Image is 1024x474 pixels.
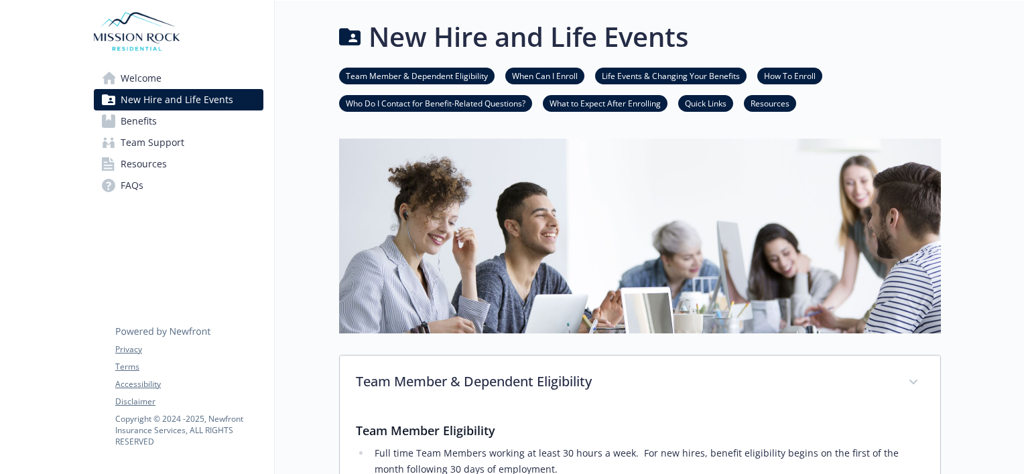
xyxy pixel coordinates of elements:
[678,96,733,109] a: Quick Links
[339,139,941,333] img: new hire page banner
[94,110,263,132] a: Benefits
[339,96,532,109] a: Who Do I Contact for Benefit-Related Questions?
[94,175,263,196] a: FAQs
[94,153,263,175] a: Resources
[595,69,747,82] a: Life Events & Changing Your Benefits
[340,355,940,410] div: Team Member & Dependent Eligibility
[115,361,263,373] a: Terms
[121,89,233,110] span: New Hire and Life Events
[121,175,143,196] span: FAQs
[121,68,162,89] span: Welcome
[369,17,688,57] h1: New Hire and Life Events
[121,153,167,175] span: Resources
[744,96,796,109] a: Resources
[121,110,157,132] span: Benefits
[757,69,822,82] a: How To Enroll
[356,372,892,392] p: Team Member & Dependent Eligibility
[505,69,584,82] a: When Can I Enroll
[115,413,263,447] p: Copyright © 2024 - 2025 , Newfront Insurance Services, ALL RIGHTS RESERVED
[115,378,263,390] a: Accessibility
[115,396,263,408] a: Disclaimer
[121,132,184,153] span: Team Support
[356,421,924,440] h3: Team Member Eligibility
[94,68,263,89] a: Welcome
[339,69,495,82] a: Team Member & Dependent Eligibility
[94,132,263,153] a: Team Support
[94,89,263,110] a: New Hire and Life Events
[543,96,667,109] a: What to Expect After Enrolling
[115,343,263,355] a: Privacy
